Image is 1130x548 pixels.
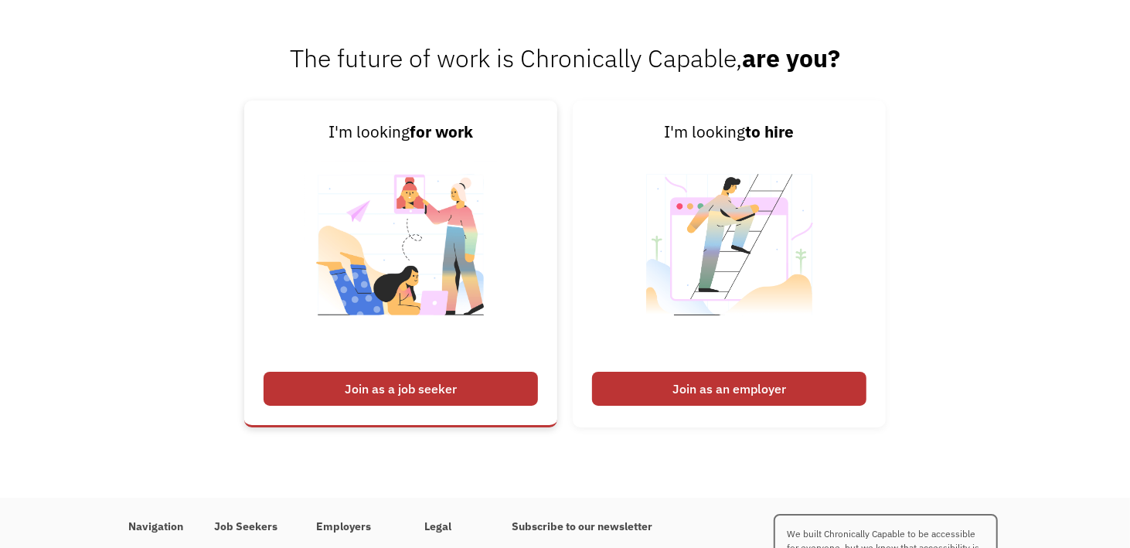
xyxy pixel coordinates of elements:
img: Illustrated image of people looking for work [305,145,497,364]
strong: are you? [742,42,840,74]
div: Join as an employer [592,372,866,406]
a: I'm lookingfor workJoin as a job seeker [244,100,557,427]
strong: to hire [746,121,795,142]
div: Join as a job seeker [264,372,538,406]
h4: Employers [316,520,393,534]
h4: Legal [424,520,481,534]
strong: for work [410,121,473,142]
h4: Job Seekers [214,520,285,534]
a: I'm lookingto hireJoin as an employer [573,100,886,427]
div: I'm looking [592,120,866,145]
h4: Subscribe to our newsletter [512,520,688,534]
img: Illustrated image of someone looking to hire [633,145,825,364]
div: I'm looking [264,120,538,145]
span: The future of work is Chronically Capable, [290,42,840,74]
h4: Navigation [128,520,183,534]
